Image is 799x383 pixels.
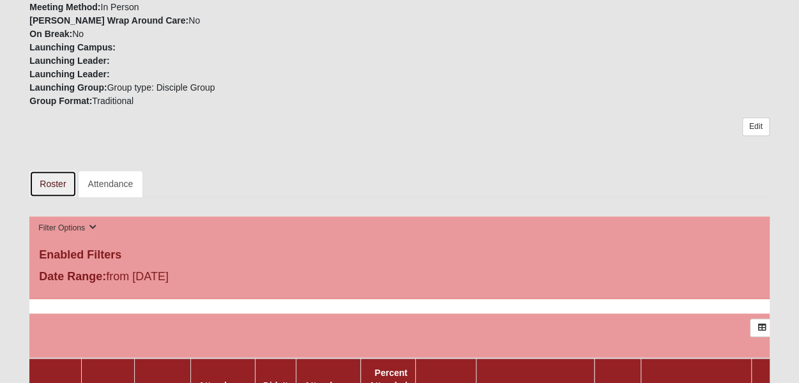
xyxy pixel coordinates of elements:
[29,170,76,197] a: Roster
[29,82,107,93] strong: Launching Group:
[750,319,773,337] a: Export to Excel
[29,56,109,66] strong: Launching Leader:
[29,2,100,12] strong: Meeting Method:
[39,268,106,285] label: Date Range:
[39,248,759,262] h4: Enabled Filters
[29,15,188,26] strong: [PERSON_NAME] Wrap Around Care:
[29,96,92,106] strong: Group Format:
[78,170,144,197] a: Attendance
[29,268,276,289] div: from [DATE]
[29,69,109,79] strong: Launching Leader:
[742,117,770,136] a: Edit
[34,222,100,235] button: Filter Options
[29,29,72,39] strong: On Break:
[29,42,116,52] strong: Launching Campus:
